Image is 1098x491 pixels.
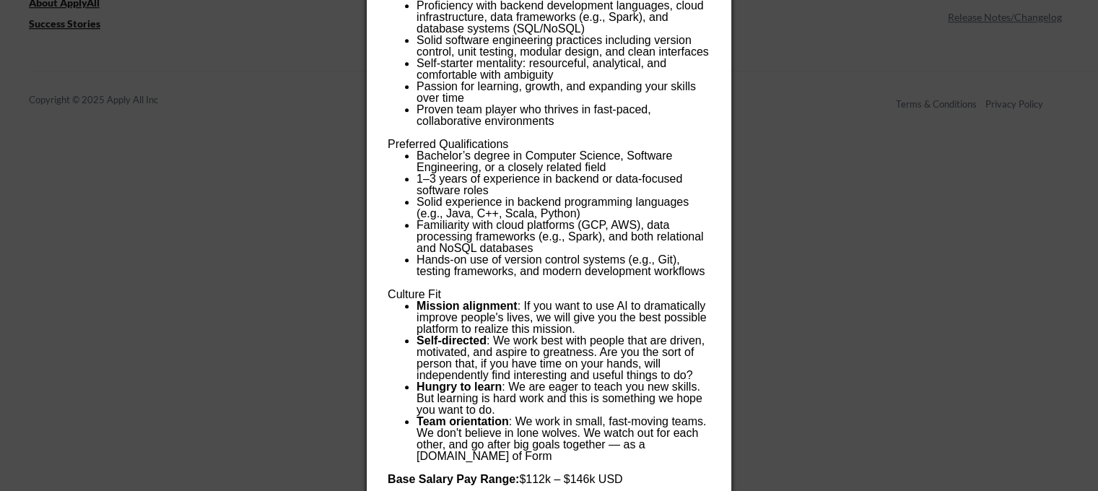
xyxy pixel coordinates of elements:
strong: Self-directed [417,334,487,347]
strong: Hungry to learn [417,381,502,393]
li: Bachelor’s degree in Computer Science, Software Engineering, or a closely related field [417,150,710,173]
li: Solid experience in backend programming languages (e.g., Java, C++, Scala, Python) [417,196,710,220]
li: : We are eager to teach you new skills. But learning is hard work and this is something we hope y... [417,381,710,416]
li: : We work in small, fast-moving teams. We don't believe in lone wolves. We watch out for each oth... [417,416,710,462]
li: Familiarity with cloud platforms (GCP, AWS), data processing frameworks (e.g., Spark), and both r... [417,220,710,254]
strong: Team orientation [417,415,509,427]
h3: Culture Fit [388,289,710,300]
li: Solid software engineering practices including version control, unit testing, modular design, and... [417,35,710,58]
li: Hands‑on use of version control systems (e.g., Git), testing frameworks, and modern development w... [417,254,710,277]
li: 1–3 years of experience in backend or data-focused software roles [417,173,710,196]
strong: Mission alignment [417,300,518,312]
strong: Base Salary Pay Range: [388,473,519,485]
li: : We work best with people that are driven, motivated, and aspire to greatness. Are you the sort ... [417,335,710,381]
li: Proven team player who thrives in fast-paced, collaborative environments [417,104,710,127]
p: $112k – $146k USD [388,474,710,485]
h3: Preferred Qualifications [388,139,710,150]
li: Self-starter mentality: resourceful, analytical, and comfortable with ambiguity [417,58,710,81]
li: : If you want to use AI to dramatically improve people's lives, we will give you the best possibl... [417,300,710,335]
li: Passion for learning, growth, and expanding your skills over time [417,81,710,104]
